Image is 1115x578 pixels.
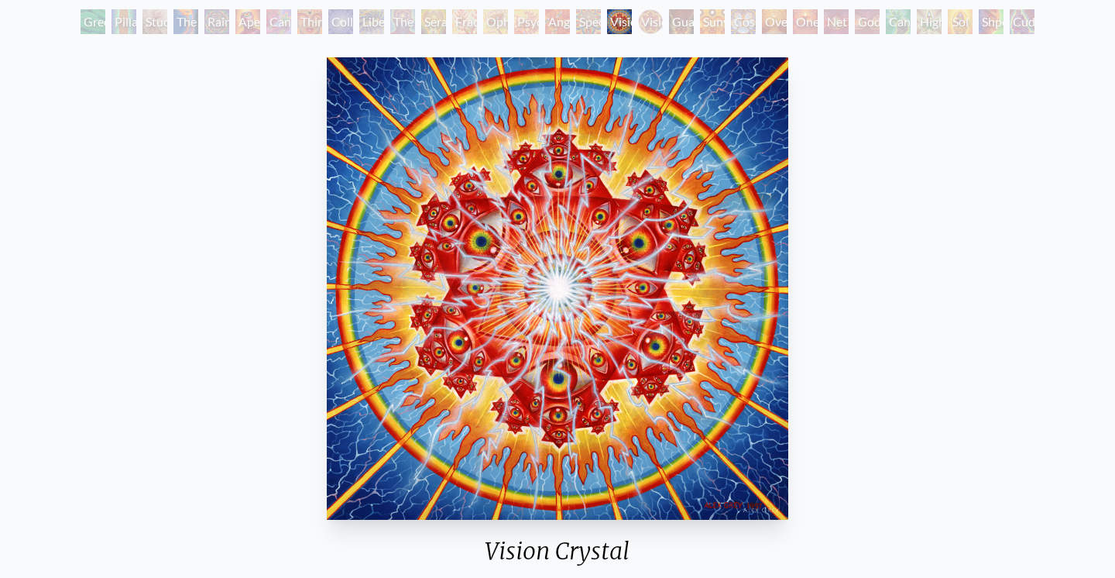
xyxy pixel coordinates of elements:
div: Higher Vision [917,9,942,34]
div: Collective Vision [328,9,353,34]
div: Cannafist [886,9,911,34]
div: Cosmic Elf [731,9,756,34]
div: Vision Crystal [321,537,795,577]
div: The Seer [390,9,415,34]
div: The Torch [173,9,198,34]
div: Oversoul [762,9,787,34]
div: Spectral Lotus [576,9,601,34]
div: Third Eye Tears of Joy [297,9,322,34]
div: Angel Skin [545,9,570,34]
img: Vision-Crystal-1997-Alex-Grey-watermarked.jpg [327,57,789,520]
div: Cannabis Sutra [266,9,291,34]
div: Aperture [235,9,260,34]
div: Cuddle [1010,9,1034,34]
div: Sunyata [700,9,725,34]
div: Fractal Eyes [452,9,477,34]
div: Study for the Great Turn [142,9,167,34]
div: Green Hand [81,9,105,34]
div: Rainbow Eye Ripple [204,9,229,34]
div: One [793,9,818,34]
div: Psychomicrograph of a Fractal Paisley Cherub Feather Tip [514,9,539,34]
div: Ophanic Eyelash [483,9,508,34]
div: Liberation Through Seeing [359,9,384,34]
div: Seraphic Transport Docking on the Third Eye [421,9,446,34]
div: Net of Being [824,9,849,34]
div: Godself [855,9,880,34]
div: Shpongled [979,9,1003,34]
div: Vision Crystal Tondo [638,9,663,34]
div: Sol Invictus [948,9,973,34]
div: Guardian of Infinite Vision [669,9,694,34]
div: Pillar of Awareness [111,9,136,34]
div: Vision Crystal [607,9,632,34]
